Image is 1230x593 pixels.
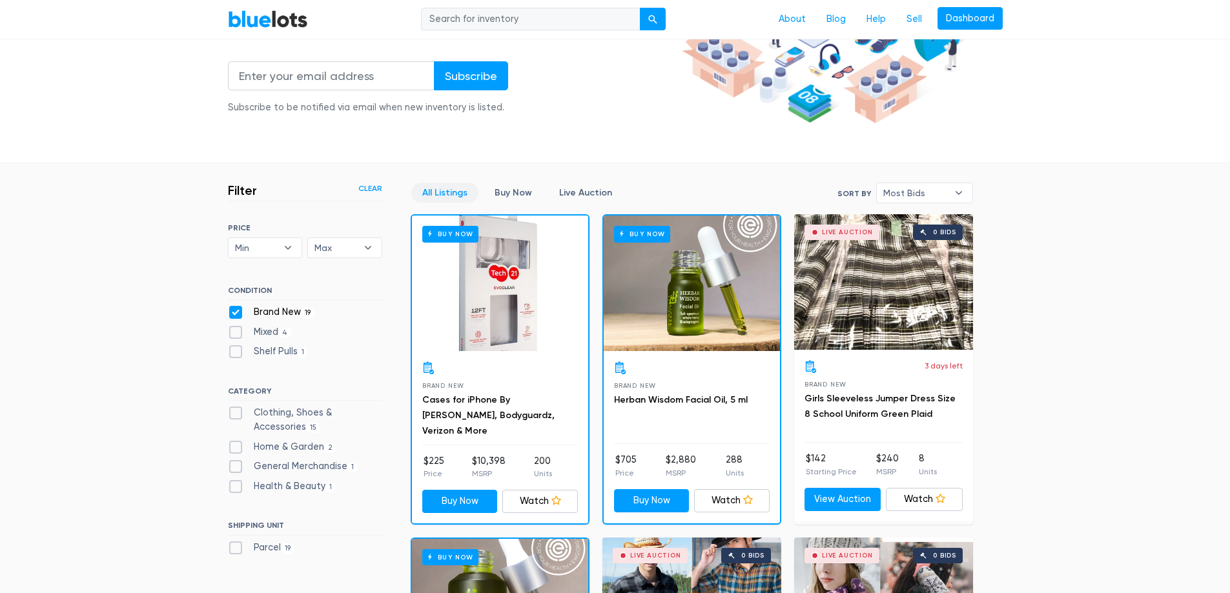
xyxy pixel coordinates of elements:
[281,543,295,554] span: 19
[235,238,278,257] span: Min
[228,440,337,454] label: Home & Garden
[422,490,498,513] a: Buy Now
[614,226,670,242] h6: Buy Now
[933,229,956,236] div: 0 bids
[347,462,358,472] span: 1
[726,453,744,479] li: 288
[422,382,464,389] span: Brand New
[933,552,956,559] div: 0 bids
[938,7,1003,30] a: Dashboard
[614,489,690,512] a: Buy Now
[324,443,337,453] span: 2
[896,7,932,32] a: Sell
[228,479,336,494] label: Health & Beauty
[534,468,552,479] p: Units
[816,7,856,32] a: Blog
[422,394,555,436] a: Cases for iPhone By [PERSON_NAME], Bodyguardz, Verizon & More
[945,183,972,203] b: ▾
[306,423,321,433] span: 15
[472,454,506,480] li: $10,398
[228,325,292,339] label: Mixed
[228,387,382,401] h6: CATEGORY
[886,488,963,511] a: Watch
[228,183,257,198] h3: Filter
[422,226,478,242] h6: Buy Now
[412,216,588,351] a: Buy Now
[298,348,309,358] span: 1
[604,216,780,351] a: Buy Now
[630,552,681,559] div: Live Auction
[883,183,948,203] span: Most Bids
[502,490,578,513] a: Watch
[228,406,382,434] label: Clothing, Shoes & Accessories
[424,454,444,480] li: $225
[274,238,302,257] b: ▾
[484,183,543,203] a: Buy Now
[421,8,641,31] input: Search for inventory
[856,7,896,32] a: Help
[228,101,508,115] div: Subscribe to be notified via email when new inventory is listed.
[278,328,292,338] span: 4
[666,453,696,479] li: $2,880
[726,467,744,479] p: Units
[806,466,857,477] p: Starting Price
[228,305,315,319] label: Brand New
[424,468,444,479] p: Price
[694,489,770,512] a: Watch
[805,488,881,511] a: View Auction
[925,360,963,372] p: 3 days left
[411,183,478,203] a: All Listings
[472,468,506,479] p: MSRP
[741,552,764,559] div: 0 bids
[548,183,623,203] a: Live Auction
[615,453,637,479] li: $705
[876,466,899,477] p: MSRP
[768,7,816,32] a: About
[805,381,846,388] span: Brand New
[534,454,552,480] li: 200
[314,238,357,257] span: Max
[228,10,308,28] a: BlueLots
[228,286,382,300] h6: CONDITION
[228,345,309,359] label: Shelf Pulls
[615,467,637,479] p: Price
[354,238,382,257] b: ▾
[301,308,315,318] span: 19
[325,482,336,492] span: 1
[806,452,857,477] li: $142
[228,521,382,535] h6: SHIPPING UNIT
[919,466,937,477] p: Units
[228,223,382,232] h6: PRICE
[837,188,871,199] label: Sort By
[614,382,656,389] span: Brand New
[794,214,973,350] a: Live Auction 0 bids
[228,459,358,474] label: General Merchandise
[228,541,295,555] label: Parcel
[822,229,873,236] div: Live Auction
[358,183,382,194] a: Clear
[805,393,956,419] a: Girls Sleeveless Jumper Dress Size 8 School Uniform Green Plaid
[822,552,873,559] div: Live Auction
[919,452,937,477] li: 8
[666,467,696,479] p: MSRP
[422,549,478,565] h6: Buy Now
[228,61,435,90] input: Enter your email address
[876,452,899,477] li: $240
[434,61,508,90] input: Subscribe
[614,394,748,405] a: Herban Wisdom Facial Oil, 5 ml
